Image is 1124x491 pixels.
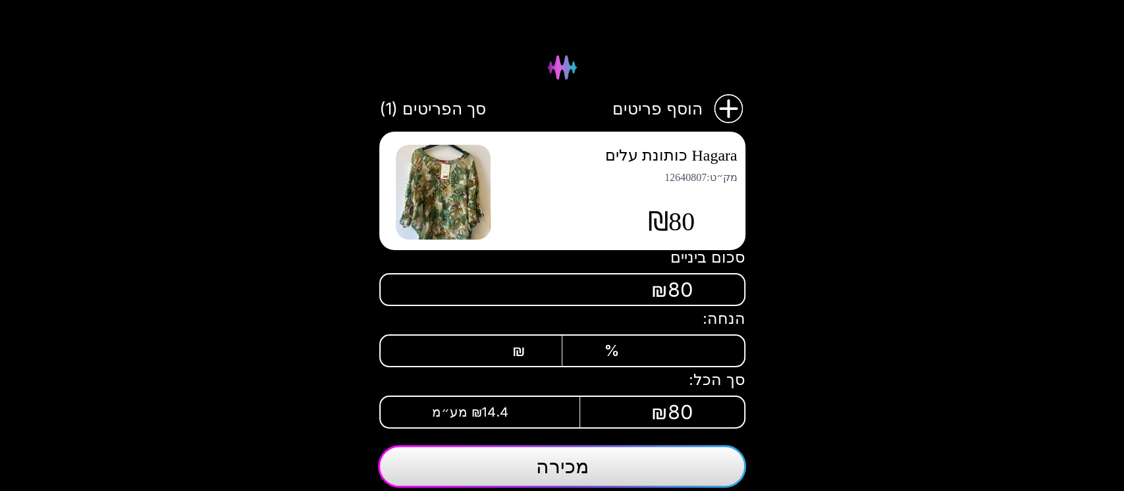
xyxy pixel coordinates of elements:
[703,309,745,328] span: הנחה:
[651,278,693,301] span: ₪80
[536,454,589,478] span: מכירה
[378,445,746,488] button: מכירה
[432,404,508,420] span: ₪14.4 מע״מ
[651,400,693,424] span: ₪80
[612,92,745,125] button: הוסף פריטיםהוסף פריטים
[689,371,745,389] span: סך הכל:
[670,248,745,267] span: סכום ביניים
[604,342,620,360] span: %
[512,342,525,360] span: ₪
[648,206,695,238] span: ₪80
[712,92,745,125] img: הוסף פריטים
[396,145,491,240] img: Hagara כותונת עלים
[605,147,737,164] span: Hagara כותונת עלים
[379,97,486,120] span: סך הפריטים (1)
[507,171,737,184] span: מק״ט : 12640807
[612,97,703,120] span: הוסף פריטים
